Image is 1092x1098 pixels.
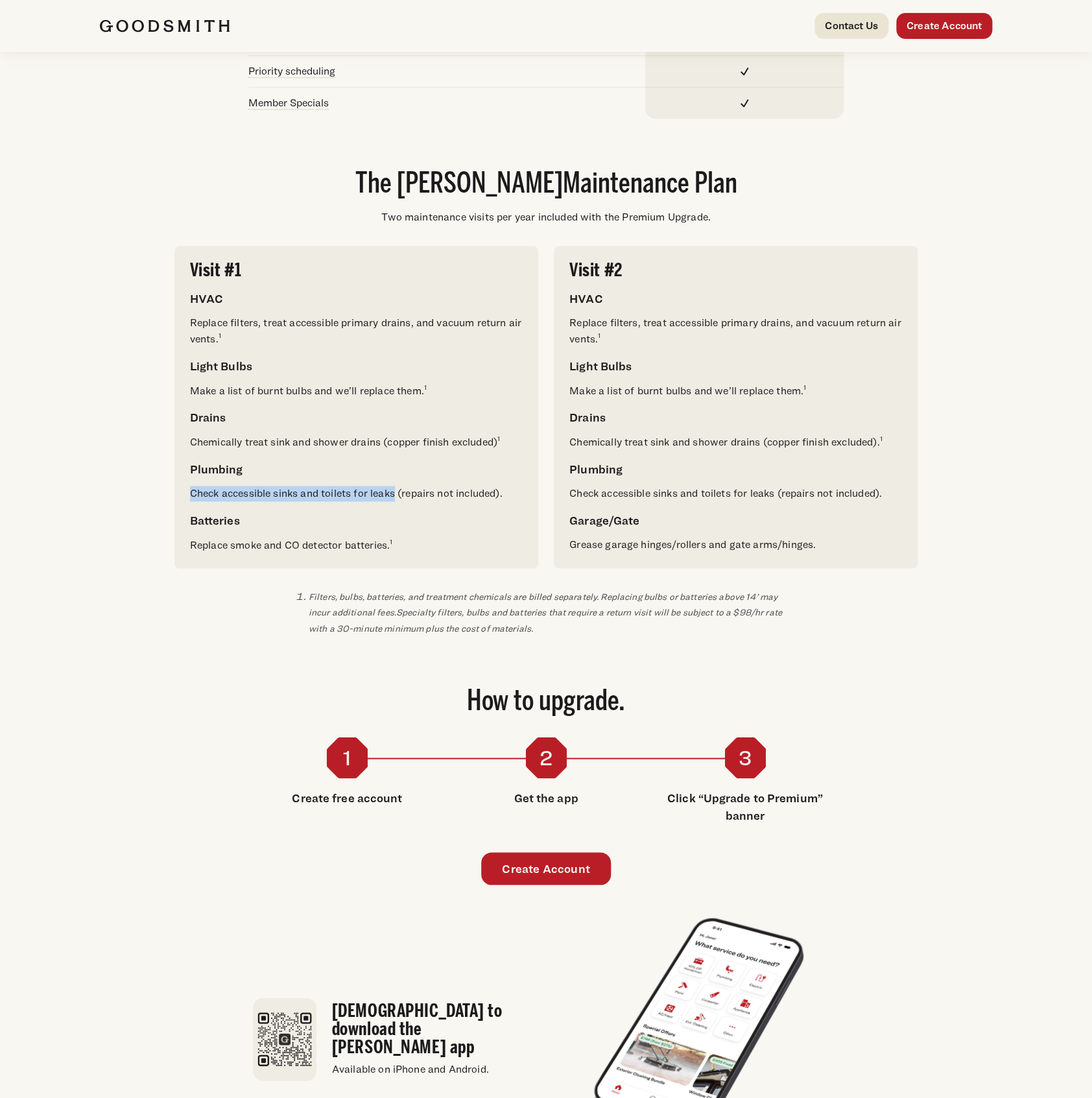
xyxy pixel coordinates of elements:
[569,537,902,553] p: Grease garage hinges/rollers and gate arms/hinges.
[190,290,523,307] h4: HVAC
[803,383,806,389] span: 1
[100,687,992,716] h2: How to upgrade.
[390,537,392,543] span: 1
[569,315,902,347] p: Replace filters, treat accessible primary drains, and vacuum return air vents.
[326,737,368,778] div: 1
[569,512,902,529] h4: Garage/Gate
[879,434,882,440] span: 1
[190,434,523,450] p: Chemically treat sink and shower drains (copper finish excluded)
[332,1001,533,1056] h3: [DEMOGRAPHIC_DATA] to download the [PERSON_NAME] app
[190,512,523,529] h4: Batteries
[190,460,523,478] h4: Plumbing
[724,737,766,778] div: 3
[814,13,888,39] a: Contact Us
[309,606,782,633] em: Specialty filters, bulbs and batteries that require a return visit will be subject to a $98/hr ra...
[598,331,600,337] span: 1
[569,290,902,307] h4: HVAC
[569,357,902,375] h4: Light Bulbs
[248,97,329,110] span: Member Specials
[174,209,918,225] div: Two maintenance visits per year included with the Premium Upgrade.
[268,789,426,806] h4: Create free account
[666,789,824,824] h4: Click “Upgrade to Premium” banner
[190,409,523,426] h4: Drains
[309,591,782,633] em: Filters, bulbs, batteries, and treatment chemicals are billed separately. Replacing bulbs or batt...
[190,315,523,347] p: Replace filters, treat accessible primary drains, and vacuum return air vents.
[569,434,902,450] p: Chemically treat sink and shower drains (copper finish excluded).
[569,486,902,501] p: Check accessible sinks and toilets for leaks (repairs not included).
[219,331,221,337] span: 1
[190,261,523,280] h3: Visit #1
[737,95,752,111] img: Check Line
[332,1061,533,1077] p: Available on iPhone and Android.
[100,19,230,32] img: Goodsmith
[190,537,523,553] p: Replace smoke and CO detector batteries.
[174,171,918,199] h2: The [PERSON_NAME] Maintenance Plan
[481,852,611,885] a: Create Account
[569,460,902,478] h4: Plumbing
[896,13,992,39] a: Create Account
[253,997,316,1080] img: Goodsmith app download QR code
[190,357,523,375] h4: Light Bulbs
[190,383,523,399] p: Make a list of burnt bulbs and we’ll replace them.
[190,486,523,501] p: Check accessible sinks and toilets for leaks (repairs not included).
[525,737,567,778] div: 2
[497,434,500,440] span: 1
[468,789,625,806] h4: Get the app
[248,65,335,77] a: Priority scheduling
[424,383,427,389] span: 1
[569,383,902,399] p: Make a list of burnt bulbs and we’ll replace them.
[737,64,752,79] img: Check Line
[569,261,902,280] h3: Visit #2
[569,409,902,426] h4: Drains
